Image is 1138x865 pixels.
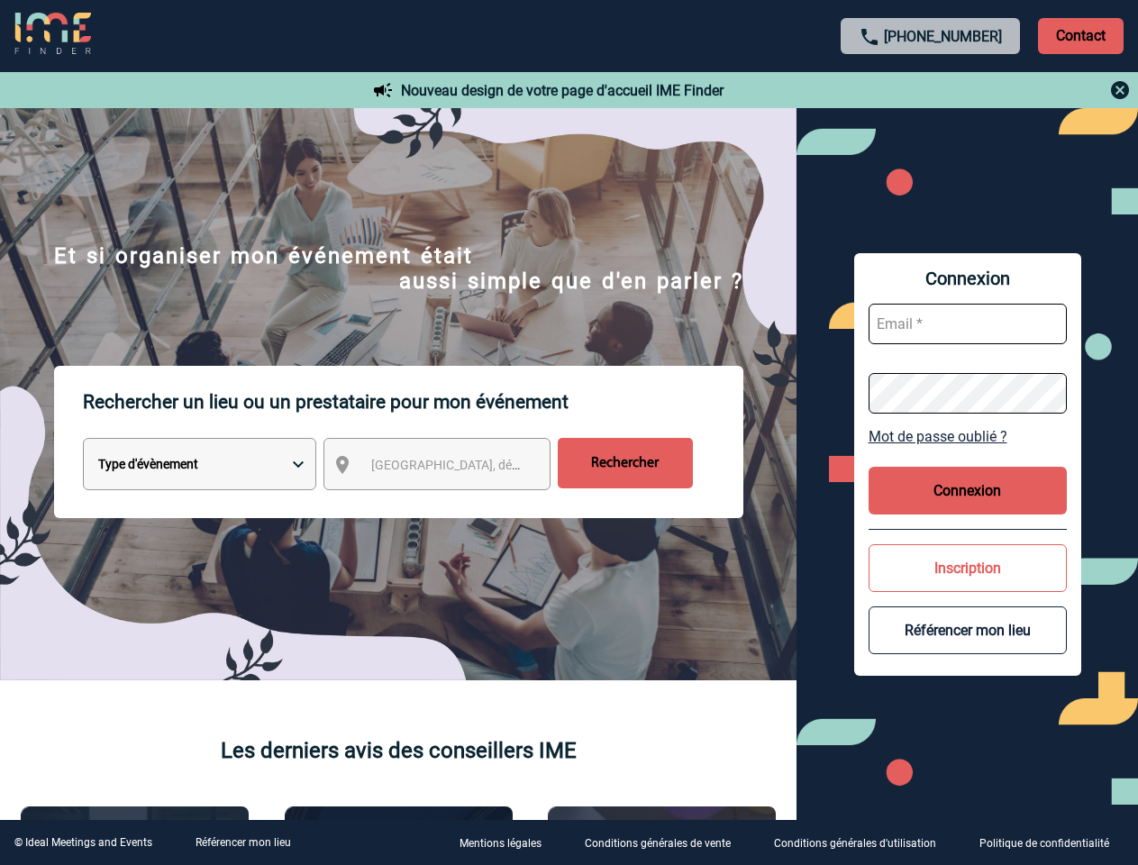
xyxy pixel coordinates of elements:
[869,268,1067,289] span: Connexion
[445,834,570,851] a: Mentions légales
[884,28,1002,45] a: [PHONE_NUMBER]
[83,366,743,438] p: Rechercher un lieu ou un prestataire pour mon événement
[859,26,880,48] img: call-24-px.png
[570,834,760,851] a: Conditions générales de vente
[760,834,965,851] a: Conditions générales d'utilisation
[869,304,1067,344] input: Email *
[14,836,152,849] div: © Ideal Meetings and Events
[371,458,622,472] span: [GEOGRAPHIC_DATA], département, région...
[869,467,1067,514] button: Connexion
[1038,18,1124,54] p: Contact
[585,838,731,851] p: Conditions générales de vente
[869,544,1067,592] button: Inscription
[460,838,542,851] p: Mentions légales
[558,438,693,488] input: Rechercher
[869,428,1067,445] a: Mot de passe oublié ?
[869,606,1067,654] button: Référencer mon lieu
[774,838,936,851] p: Conditions générales d'utilisation
[979,838,1109,851] p: Politique de confidentialité
[965,834,1138,851] a: Politique de confidentialité
[196,836,291,849] a: Référencer mon lieu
